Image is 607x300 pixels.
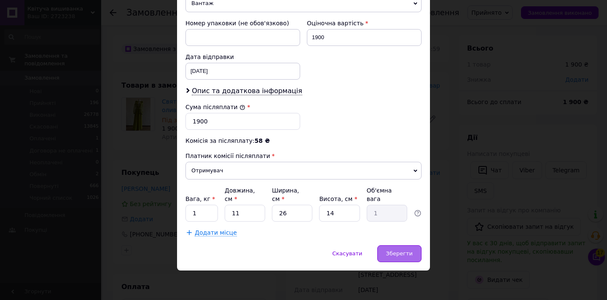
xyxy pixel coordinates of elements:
div: Об'ємна вага [367,186,407,203]
div: Номер упаковки (не обов'язково) [185,19,300,27]
span: Додати місце [195,229,237,236]
label: Ширина, см [272,187,299,202]
span: 58 ₴ [255,137,270,144]
div: Комісія за післяплату: [185,137,422,145]
span: Отримувач [185,162,422,179]
div: Оціночна вартість [307,19,422,27]
div: Дата відправки [185,53,300,61]
label: Висота, см [319,196,357,202]
label: Сума післяплати [185,104,245,110]
label: Вага, кг [185,196,215,202]
span: Опис та додаткова інформація [192,87,302,95]
span: Платник комісії післяплати [185,153,270,159]
label: Довжина, см [225,187,255,202]
span: Зберегти [386,250,413,257]
span: Скасувати [332,250,362,257]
